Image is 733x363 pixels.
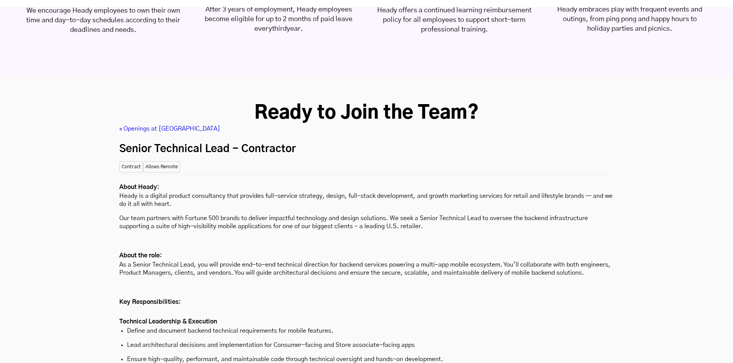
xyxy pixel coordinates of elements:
[119,251,614,261] h2: About the role:
[119,141,614,157] h2: Senior Technical Lead - Contractor
[119,214,614,230] p: Our team partners with Fortune 500 brands to deliver impactful technology and design solutions. W...
[119,126,220,132] a: « Openings at [GEOGRAPHIC_DATA]
[25,6,181,35] div: We encourage Heady employees to own their own time and day-to-day schedules according to their de...
[143,161,180,172] small: Allows Remote
[552,5,708,34] div: Heady embraces play with frequent events and outings, from ping pong and happy hours to holiday p...
[119,161,143,172] small: Contract
[272,25,287,32] span: third
[119,192,614,208] p: Heady is a digital product consultancy that provides full-service strategy, design, full-stack de...
[119,297,614,307] h2: Key Responsibilities:
[119,317,539,327] h4: Technical Leadership & Execution
[376,6,533,35] div: Heady offers a continued learning reimbursement policy for all employees to support short-term pr...
[200,5,357,34] div: After 3 years of employment, Heady employees become eligible for up to 2 months of paid leave eve...
[119,102,614,125] h2: Ready to Join the Team?
[119,261,614,277] p: As a Senior Technical Lead, you will provide end-to-end technical direction for backend services ...
[127,341,606,349] p: Lead architectural decisions and implementation for Consumer-facing and Store associate-facing apps
[119,182,614,192] h2: About Heady:
[127,327,606,335] p: Define and document backend technical requirements for mobile features.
